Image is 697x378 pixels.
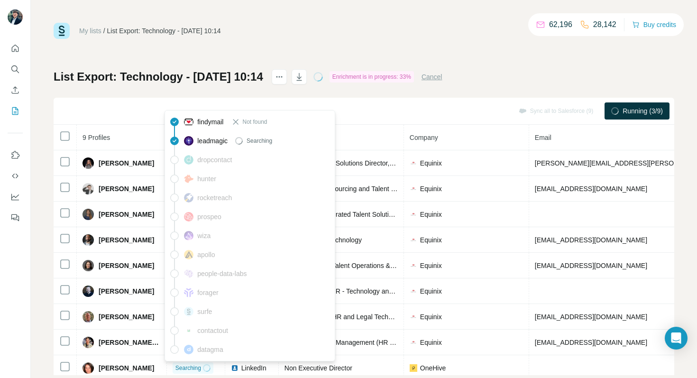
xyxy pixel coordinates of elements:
[8,61,23,78] button: Search
[420,184,442,194] span: Equinix
[83,209,94,220] img: Avatar
[99,158,154,168] span: [PERSON_NAME]
[593,19,616,30] p: 28,142
[535,236,647,244] span: [EMAIL_ADDRESS][DOMAIN_NAME]
[8,82,23,99] button: Enrich CSV
[99,312,154,322] span: [PERSON_NAME]
[197,231,211,240] span: wiza
[410,364,417,372] img: company-logo
[184,193,193,203] img: provider rocketreach logo
[420,286,442,296] span: Equinix
[83,234,94,246] img: Avatar
[420,363,446,373] span: OneHive
[410,134,438,141] span: Company
[420,210,442,219] span: Equinix
[8,9,23,25] img: Avatar
[103,26,105,36] li: /
[197,326,228,335] span: contactout
[184,155,193,165] img: provider dropcontact logo
[54,23,70,39] img: Surfe Logo
[197,155,232,165] span: dropcontact
[83,362,94,374] img: Avatar
[410,313,417,321] img: company-logo
[241,363,266,373] span: LinkedIn
[83,337,94,348] img: Avatar
[197,307,212,316] span: surfe
[284,313,408,321] span: Senior Director, HR and Legal Technology
[197,250,215,259] span: apollo
[184,269,193,278] img: provider people-data-labs logo
[83,311,94,323] img: Avatar
[535,134,551,141] span: Email
[184,231,193,240] img: provider wiza logo
[623,106,663,116] span: Running (3/9)
[420,261,442,270] span: Equinix
[284,364,352,372] span: Non Executive Director
[8,209,23,226] button: Feedback
[99,261,154,270] span: [PERSON_NAME]
[231,364,238,372] img: LinkedIn logo
[99,184,154,194] span: [PERSON_NAME]
[535,262,647,269] span: [EMAIL_ADDRESS][DOMAIN_NAME]
[284,159,410,167] span: Integrated Talent Solutions Director, EMEA
[197,136,228,146] span: leadmagic
[284,185,425,193] span: Head of Global Sourcing and Talent Intelligence
[535,185,647,193] span: [EMAIL_ADDRESS][DOMAIN_NAME]
[83,134,110,141] span: 9 Profiles
[197,212,221,221] span: prospeo
[99,363,154,373] span: [PERSON_NAME]
[99,235,154,245] span: [PERSON_NAME]
[197,174,216,184] span: hunter
[535,339,647,346] span: [EMAIL_ADDRESS][DOMAIN_NAME]
[8,188,23,205] button: Dashboard
[410,211,417,218] img: company-logo
[175,364,201,372] span: Searching
[99,338,161,347] span: [PERSON_NAME], PHR
[535,313,647,321] span: [EMAIL_ADDRESS][DOMAIN_NAME]
[410,262,417,269] img: company-logo
[83,183,94,194] img: Avatar
[184,250,193,259] img: provider apollo logo
[420,312,442,322] span: Equinix
[107,26,221,36] div: List Export: Technology - [DATE] 10:14
[184,117,193,127] img: provider findymail logo
[410,236,417,244] img: company-logo
[79,27,101,35] a: My lists
[420,158,442,168] span: Equinix
[184,212,193,221] img: provider prospeo logo
[197,193,232,203] span: rocketreach
[184,307,193,316] img: provider surfe logo
[8,102,23,120] button: My lists
[420,235,442,245] span: Equinix
[410,159,417,167] img: company-logo
[184,175,193,183] img: provider hunter logo
[197,288,218,297] span: forager
[8,147,23,164] button: Use Surfe on LinkedIn
[197,345,223,354] span: datagma
[410,287,417,295] img: company-logo
[83,260,94,271] img: Avatar
[99,286,154,296] span: [PERSON_NAME]
[54,69,263,84] h1: List Export: Technology - [DATE] 10:14
[83,286,94,297] img: Avatar
[665,327,688,350] div: Open Intercom Messenger
[410,339,417,346] img: company-logo
[83,157,94,169] img: Avatar
[247,137,272,145] span: Searching
[99,210,154,219] span: [PERSON_NAME]
[422,72,442,82] button: Cancel
[272,69,287,84] button: actions
[184,345,193,354] img: provider datagma logo
[284,211,437,218] span: Team Lead, Integrated Talent Solutions Enablement
[632,18,676,31] button: Buy credits
[420,338,442,347] span: Equinix
[8,40,23,57] button: Quick start
[330,71,414,83] div: Enrichment is in progress: 33%
[284,262,428,269] span: Director, Global Talent Operations & Enablement
[184,136,193,146] img: provider leadmagic logo
[197,117,223,127] span: findymail
[242,118,267,126] span: Not found
[197,269,247,278] span: people-data-labs
[8,167,23,184] button: Use Surfe API
[184,328,193,333] img: provider contactout logo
